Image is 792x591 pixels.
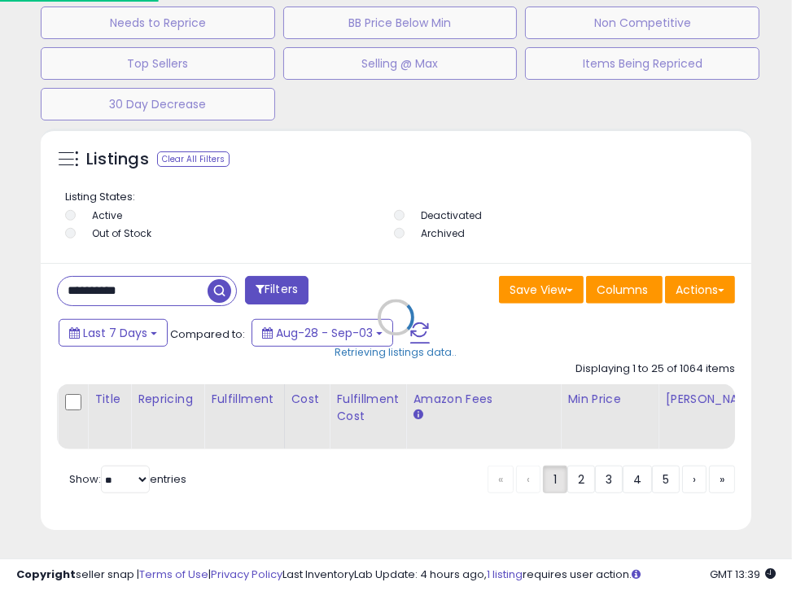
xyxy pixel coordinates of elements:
[16,567,76,582] strong: Copyright
[41,47,275,80] button: Top Sellers
[139,567,208,582] a: Terms of Use
[335,345,457,360] div: Retrieving listings data..
[41,88,275,120] button: 30 Day Decrease
[487,567,523,582] a: 1 listing
[710,567,776,582] span: 2025-09-11 13:39 GMT
[16,567,282,583] div: seller snap | |
[283,7,518,39] button: BB Price Below Min
[282,567,776,583] div: Last InventoryLab Update: 4 hours ago, requires user action.
[283,47,518,80] button: Selling @ Max
[41,7,275,39] button: Needs to Reprice
[525,47,759,80] button: Items Being Repriced
[525,7,759,39] button: Non Competitive
[211,567,282,582] a: Privacy Policy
